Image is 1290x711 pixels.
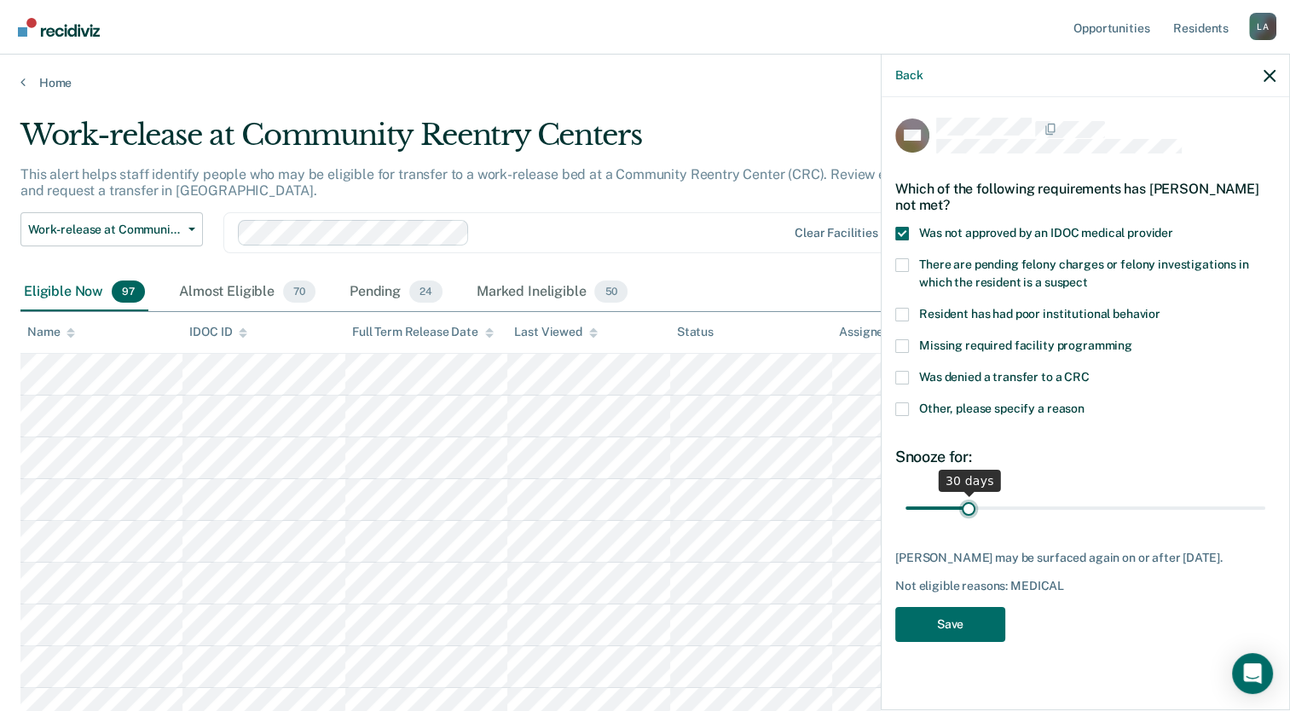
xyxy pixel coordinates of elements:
[514,325,597,339] div: Last Viewed
[409,280,443,303] span: 24
[677,325,714,339] div: Status
[1232,653,1273,694] div: Open Intercom Messenger
[346,274,446,311] div: Pending
[28,223,182,237] span: Work-release at Community Reentry Centers
[189,325,247,339] div: IDOC ID
[895,68,923,83] button: Back
[112,280,145,303] span: 97
[795,226,878,240] div: Clear facilities
[27,325,75,339] div: Name
[939,470,1001,492] div: 30 days
[1249,13,1276,40] div: L A
[895,448,1276,466] div: Snooze for:
[283,280,315,303] span: 70
[919,257,1249,289] span: There are pending felony charges or felony investigations in which the resident is a suspect
[352,325,494,339] div: Full Term Release Date
[18,18,100,37] img: Recidiviz
[919,307,1160,321] span: Resident has had poor institutional behavior
[919,226,1173,240] span: Was not approved by an IDOC medical provider
[895,551,1276,565] div: [PERSON_NAME] may be surfaced again on or after [DATE].
[895,607,1005,642] button: Save
[473,274,631,311] div: Marked Ineligible
[919,370,1090,384] span: Was denied a transfer to a CRC
[919,402,1085,415] span: Other, please specify a reason
[1249,13,1276,40] button: Profile dropdown button
[20,274,148,311] div: Eligible Now
[20,75,1270,90] a: Home
[895,167,1276,227] div: Which of the following requirements has [PERSON_NAME] not met?
[20,118,988,166] div: Work-release at Community Reentry Centers
[839,325,919,339] div: Assigned to
[20,166,986,199] p: This alert helps staff identify people who may be eligible for transfer to a work-release bed at ...
[594,280,628,303] span: 50
[176,274,319,311] div: Almost Eligible
[895,579,1276,593] div: Not eligible reasons: MEDICAL
[919,338,1132,352] span: Missing required facility programming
